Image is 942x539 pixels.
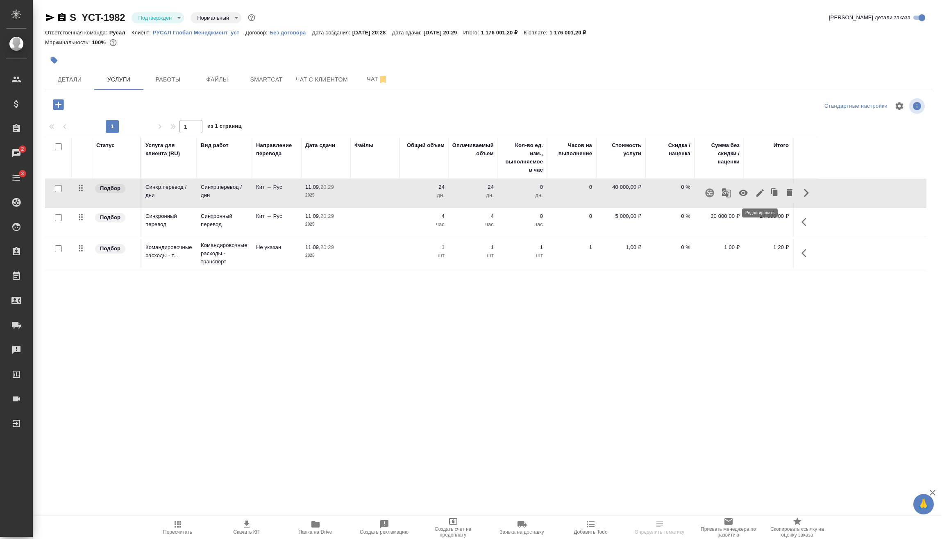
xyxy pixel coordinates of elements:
td: 0 [547,208,596,237]
button: Подтвержден [136,14,174,21]
p: час [502,220,543,229]
p: Дата сдачи: [392,29,423,36]
div: Статус [96,141,115,149]
p: шт [404,251,445,260]
p: Клиент: [132,29,153,36]
p: шт [502,251,543,260]
p: час [453,220,494,229]
p: Маржинальность: [45,39,92,45]
div: Оплачиваемый объем [452,141,494,158]
p: 24 [404,183,445,191]
p: Синхр.перевод /дни [145,183,193,199]
p: 1 176 001,20 ₽ [549,29,592,36]
div: Файлы [354,141,373,149]
p: дн. [502,191,543,199]
div: split button [822,100,890,113]
p: Подбор [100,245,120,253]
button: Привязать к услуге проект Smartcat [700,183,720,203]
p: 5 000,00 ₽ [600,212,641,220]
p: [DATE] 20:28 [352,29,392,36]
p: Ответственная команда: [45,29,109,36]
a: 3 [2,168,31,188]
p: Командировочные расходы - транспорт [201,241,248,266]
div: Дата сдачи [305,141,335,149]
p: 1 [453,243,494,251]
p: Синхронный перевод [145,212,193,229]
p: 960 000,00 ₽ [699,183,740,191]
p: дн. [453,191,494,199]
div: Общий объем [407,141,445,149]
p: Синхр.перевод /дни [201,183,248,199]
p: 11.09, [305,244,320,250]
span: [PERSON_NAME] детали заказа [829,14,910,22]
p: 2025 [305,220,346,229]
a: 2 [2,143,31,163]
div: Сумма без скидки / наценки [699,141,740,166]
p: Кит → Рус [256,212,297,220]
p: дн. [404,191,445,199]
p: 40 000,00 ₽ [600,183,641,191]
p: Подбор [100,184,120,192]
p: Итого: [463,29,481,36]
p: 0 % [649,212,690,220]
div: Стоимость услуги [600,141,641,158]
span: 3 [16,170,29,178]
p: 1,20 ₽ [748,243,789,251]
span: Чат с клиентом [296,75,348,85]
div: Вид работ [201,141,229,149]
div: Направление перевода [256,141,297,158]
p: 1 [502,243,543,251]
a: S_YCT-1982 [70,12,125,23]
button: Скопировать ссылку для ЯМессенджера [45,13,55,23]
button: Показать кнопки [797,243,816,263]
div: Кол-во ед. изм., выполняемое в час [502,141,543,174]
button: 🙏 [913,494,934,514]
p: час [404,220,445,229]
span: Детали [50,75,89,85]
p: 20:29 [320,213,334,219]
p: 20:29 [320,244,334,250]
button: Рекомендация движка МТ [717,183,736,203]
span: из 1 страниц [207,121,242,133]
span: Посмотреть информацию [909,98,926,114]
span: Файлы [197,75,237,85]
div: Часов на выполнение [551,141,592,158]
span: Работы [148,75,188,85]
p: Русал [109,29,132,36]
p: 2025 [305,191,346,199]
button: 0.00 RUB; [108,37,118,48]
div: Подтвержден [191,12,241,23]
p: 4 [453,212,494,220]
p: 1 176 001,20 ₽ [481,29,524,36]
div: Итого [774,141,789,149]
button: Учитывать [733,183,753,203]
p: Кит → Рус [256,183,297,191]
p: 1,00 ₽ [600,243,641,251]
p: 1 [404,243,445,251]
p: 0 % [649,243,690,251]
p: Не указан [256,243,297,251]
span: 🙏 [917,496,931,513]
p: 20 000,00 ₽ [699,212,740,220]
button: Доп статусы указывают на важность/срочность заказа [246,12,257,23]
span: Настроить таблицу [890,96,909,116]
button: Добавить услугу [47,96,70,113]
span: Услуги [99,75,138,85]
button: Добавить тэг [45,51,63,69]
p: 20:29 [320,184,334,190]
p: 24 [453,183,494,191]
div: Услуга для клиента (RU) [145,141,193,158]
div: Подтвержден [132,12,184,23]
p: 24 000,00 ₽ [748,212,789,220]
p: [DATE] 20:29 [424,29,463,36]
p: 11.09, [305,184,320,190]
a: РУСАЛ Глобал Менеджмент_уст [153,29,245,36]
button: Скрыть кнопки [797,183,816,203]
p: 0 [502,212,543,220]
p: Синхронный перевод [201,212,248,229]
p: К оплате: [524,29,549,36]
button: Показать кнопки [797,212,816,232]
p: 0 [502,183,543,191]
span: Чат [358,74,397,84]
p: 0 % [649,183,690,191]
